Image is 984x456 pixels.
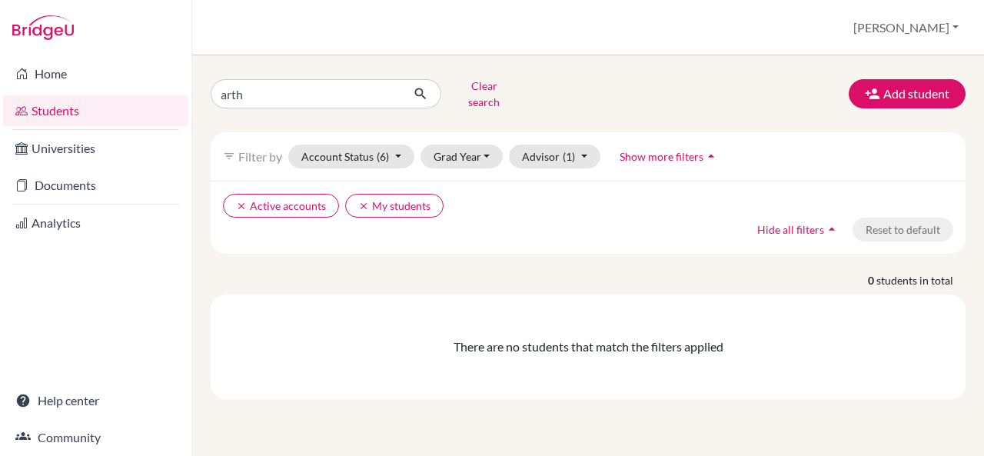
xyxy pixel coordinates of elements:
[757,223,824,236] span: Hide all filters
[509,145,600,168] button: Advisor(1)
[846,13,966,42] button: [PERSON_NAME]
[868,272,876,288] strong: 0
[849,79,966,108] button: Add student
[607,145,732,168] button: Show more filtersarrow_drop_up
[441,74,527,114] button: Clear search
[620,150,703,163] span: Show more filters
[358,201,369,211] i: clear
[3,58,188,89] a: Home
[3,208,188,238] a: Analytics
[563,150,575,163] span: (1)
[238,149,282,164] span: Filter by
[853,218,953,241] button: Reset to default
[223,338,953,356] div: There are no students that match the filters applied
[288,145,414,168] button: Account Status(6)
[876,272,966,288] span: students in total
[345,194,444,218] button: clearMy students
[3,133,188,164] a: Universities
[703,148,719,164] i: arrow_drop_up
[12,15,74,40] img: Bridge-U
[744,218,853,241] button: Hide all filtersarrow_drop_up
[223,194,339,218] button: clearActive accounts
[377,150,389,163] span: (6)
[3,422,188,453] a: Community
[824,221,839,237] i: arrow_drop_up
[236,201,247,211] i: clear
[3,170,188,201] a: Documents
[211,79,401,108] input: Find student by name...
[3,385,188,416] a: Help center
[421,145,504,168] button: Grad Year
[223,150,235,162] i: filter_list
[3,95,188,126] a: Students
